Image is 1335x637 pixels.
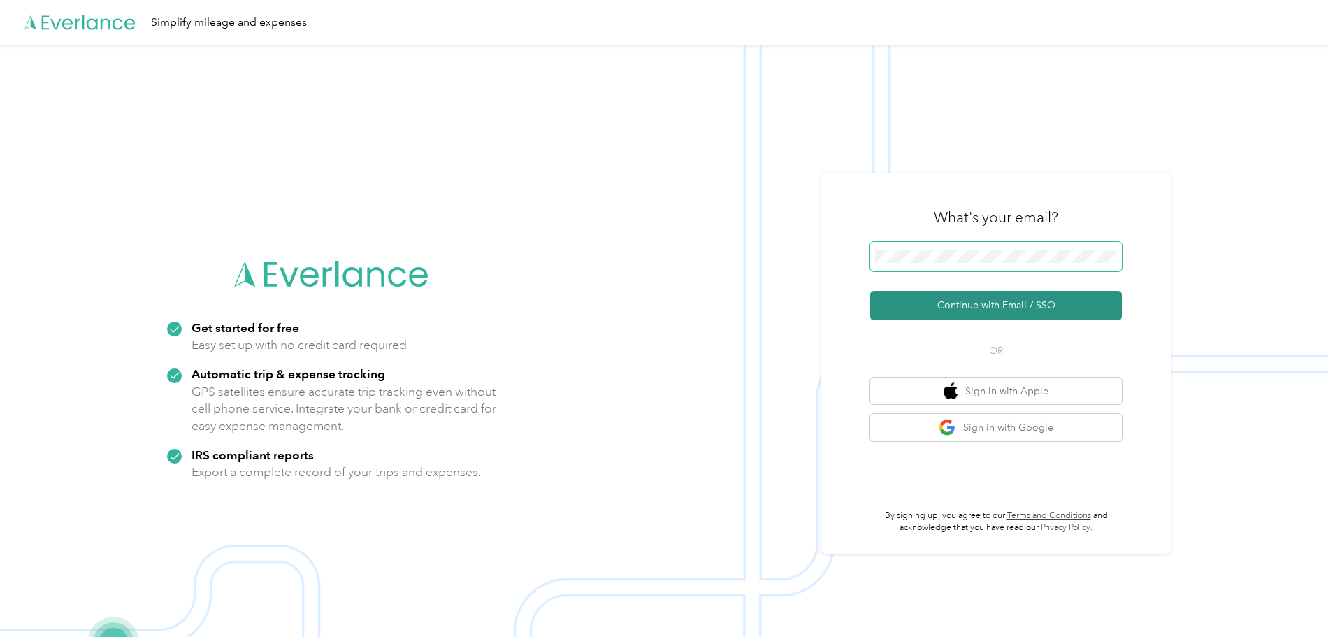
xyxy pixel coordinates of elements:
[972,343,1020,358] span: OR
[192,320,299,335] strong: Get started for free
[944,382,958,400] img: apple logo
[192,336,407,354] p: Easy set up with no credit card required
[939,419,956,436] img: google logo
[1007,510,1091,521] a: Terms and Conditions
[192,366,385,381] strong: Automatic trip & expense tracking
[870,510,1122,534] p: By signing up, you agree to our and acknowledge that you have read our .
[934,208,1058,227] h3: What's your email?
[870,414,1122,441] button: google logoSign in with Google
[192,448,314,462] strong: IRS compliant reports
[192,383,497,435] p: GPS satellites ensure accurate trip tracking even without cell phone service. Integrate your bank...
[870,291,1122,320] button: Continue with Email / SSO
[192,464,481,481] p: Export a complete record of your trips and expenses.
[1041,522,1090,533] a: Privacy Policy
[151,14,307,31] div: Simplify mileage and expenses
[870,378,1122,405] button: apple logoSign in with Apple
